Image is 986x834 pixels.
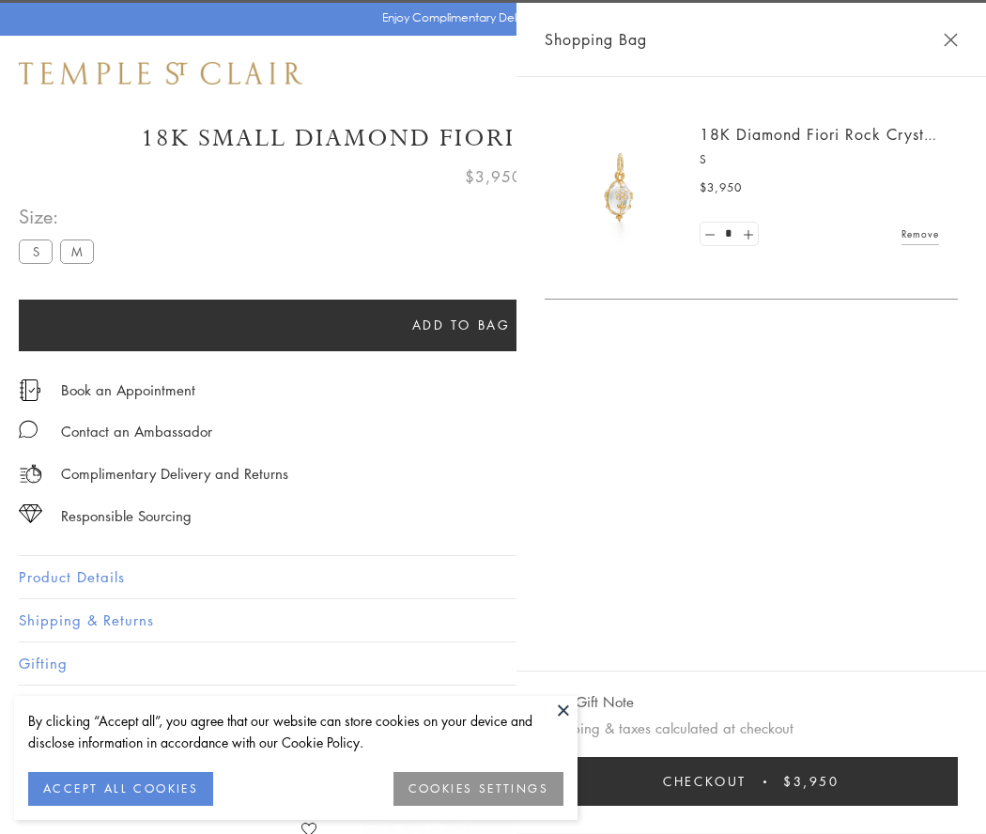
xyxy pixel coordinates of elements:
p: Shipping & taxes calculated at checkout [545,717,958,740]
button: Gifting [19,642,967,685]
span: $3,950 [700,178,742,197]
button: Close Shopping Bag [944,33,958,47]
img: icon_sourcing.svg [19,504,42,523]
img: icon_delivery.svg [19,462,42,486]
button: Checkout $3,950 [545,757,958,806]
h1: 18K Small Diamond Fiori Rock Crystal Amulet [19,122,967,155]
button: COOKIES SETTINGS [393,772,563,806]
p: Enjoy Complimentary Delivery & Returns [382,8,595,27]
span: $3,950 [783,771,840,792]
p: S [700,150,939,169]
div: Responsible Sourcing [61,504,192,528]
a: Set quantity to 0 [701,223,719,246]
a: Remove [901,224,939,244]
div: By clicking “Accept all”, you agree that our website can store cookies on your device and disclos... [28,710,563,753]
img: P51889-E11FIORI [563,131,676,244]
span: Add to bag [412,315,511,335]
label: S [19,239,53,263]
p: Complimentary Delivery and Returns [61,462,288,486]
button: Shipping & Returns [19,599,967,641]
button: Product Details [19,556,967,598]
a: Book an Appointment [61,379,195,400]
button: ACCEPT ALL COOKIES [28,772,213,806]
img: icon_appointment.svg [19,379,41,401]
span: $3,950 [465,164,522,189]
img: Temple St. Clair [19,62,302,85]
button: Add to bag [19,300,903,351]
span: Checkout [663,771,747,792]
a: Set quantity to 2 [738,223,757,246]
div: Contact an Ambassador [61,420,212,443]
span: Size: [19,201,101,232]
img: MessageIcon-01_2.svg [19,420,38,439]
button: Add Gift Note [545,690,634,714]
span: Shopping Bag [545,27,647,52]
label: M [60,239,94,263]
